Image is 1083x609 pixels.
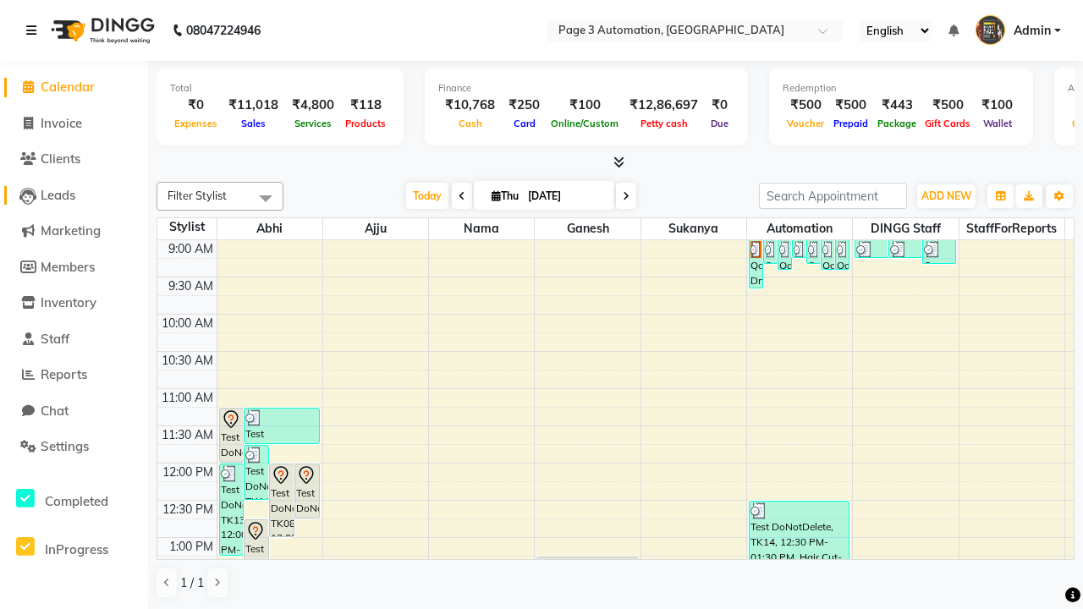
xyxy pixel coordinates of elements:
[783,96,828,115] div: ₹500
[547,118,623,129] span: Online/Custom
[547,96,623,115] div: ₹100
[889,240,921,257] div: Qa Dnd2, TK21, 08:45 AM-09:15 AM, Hair Cut By Expert-Men
[295,464,319,518] div: Test DoNotDelete, TK06, 12:00 PM-12:45 PM, Hair Cut-Men
[975,96,1020,115] div: ₹100
[921,118,975,129] span: Gift Cards
[4,114,144,134] a: Invoice
[759,183,907,209] input: Search Appointment
[641,218,746,239] span: Sukanya
[623,96,705,115] div: ₹12,86,697
[43,7,159,54] img: logo
[41,115,82,131] span: Invoice
[429,218,534,239] span: Nama
[828,96,873,115] div: ₹500
[166,538,217,556] div: 1:00 PM
[165,240,217,258] div: 9:00 AM
[45,493,108,509] span: Completed
[290,118,336,129] span: Services
[509,118,540,129] span: Card
[158,389,217,407] div: 11:00 AM
[186,7,261,54] b: 08047224946
[4,437,144,457] a: Settings
[222,96,285,115] div: ₹11,018
[41,259,95,275] span: Members
[170,118,222,129] span: Expenses
[341,118,390,129] span: Products
[158,315,217,332] div: 10:00 AM
[487,189,523,202] span: Thu
[41,79,95,95] span: Calendar
[764,240,777,263] div: Qa Dnd2, TK23, 08:25 AM-09:20 AM, Special Hair Wash- Men
[41,222,101,239] span: Marketing
[220,464,244,555] div: Test DoNotDelete, TK13, 12:00 PM-01:15 PM, Hair Cut-Men,Hair Cut By Expert-Men
[237,118,270,129] span: Sales
[705,96,734,115] div: ₹0
[41,331,69,347] span: Staff
[921,189,971,202] span: ADD NEW
[158,352,217,370] div: 10:30 AM
[341,96,390,115] div: ₹118
[168,189,227,202] span: Filter Stylist
[923,240,955,263] div: Qa Dnd2, TK22, 08:50 AM-09:20 AM, Hair cut Below 12 years (Boy)
[4,150,144,169] a: Clients
[165,277,217,295] div: 9:30 AM
[523,184,607,209] input: 2025-09-04
[159,501,217,518] div: 12:30 PM
[836,240,849,269] div: Qa Dnd2, TK26, 08:55 AM-09:25 AM, Hair Cut By Expert-Men
[159,464,217,481] div: 12:00 PM
[976,15,1005,45] img: Admin
[873,96,921,115] div: ₹443
[270,464,294,536] div: Test DoNotDelete, TK08, 12:00 PM-01:00 PM, Hair Cut-Women
[4,222,144,241] a: Marketing
[783,118,828,129] span: Voucher
[4,402,144,421] a: Chat
[438,81,734,96] div: Finance
[245,409,318,443] div: Test DoNotDelete, TK12, 11:15 AM-11:45 AM, Hair Cut By Expert-Men
[438,96,502,115] div: ₹10,768
[502,96,547,115] div: ₹250
[41,187,75,203] span: Leads
[245,520,268,592] div: Test DoNotDelete, TK07, 12:45 PM-01:45 PM, Hair Cut-Women
[454,118,487,129] span: Cash
[793,240,805,257] div: Qa Dnd2, TK19, 08:45 AM-09:15 AM, Hair cut Below 12 years (Boy)
[917,184,976,208] button: ADD NEW
[959,218,1064,239] span: StaffForReports
[4,294,144,313] a: Inventory
[778,240,791,269] div: Qa Dnd2, TK27, 08:40 AM-09:25 AM, Hair Cut-Men
[4,365,144,385] a: Reports
[41,151,80,167] span: Clients
[41,366,87,382] span: Reports
[285,96,341,115] div: ₹4,800
[4,330,144,349] a: Staff
[170,81,390,96] div: Total
[41,294,96,310] span: Inventory
[921,96,975,115] div: ₹500
[45,541,108,557] span: InProgress
[1014,22,1051,40] span: Admin
[4,186,144,206] a: Leads
[4,258,144,277] a: Members
[41,438,89,454] span: Settings
[41,403,69,419] span: Chat
[747,218,852,239] span: Automation
[170,96,222,115] div: ₹0
[323,218,428,239] span: Ajju
[406,183,448,209] span: Today
[829,118,872,129] span: Prepaid
[822,240,834,269] div: Qa Dnd2, TK25, 08:55 AM-09:25 AM, Hair Cut By Expert-Men
[158,426,217,444] div: 11:30 AM
[220,409,244,462] div: Test DoNotDelete, TK09, 11:15 AM-12:00 PM, Hair Cut-Men
[855,240,888,257] div: Qa Dnd2, TK20, 08:45 AM-09:15 AM, Hair Cut By Expert-Men
[750,240,762,288] div: Qa Dnd2, TK18, 08:25 AM-09:40 AM, Hair Cut By Expert-Men,Hair Cut-Men
[245,446,268,499] div: Test DoNotDelete, TK14, 11:45 AM-12:30 PM, Hair Cut-Men
[4,78,144,97] a: Calendar
[157,218,217,236] div: Stylist
[979,118,1016,129] span: Wallet
[750,502,849,573] div: Test DoNotDelete, TK14, 12:30 PM-01:30 PM, Hair Cut-Women
[180,574,204,592] span: 1 / 1
[217,218,322,239] span: Abhi
[873,118,921,129] span: Package
[807,240,820,263] div: Qa Dnd2, TK24, 08:50 AM-09:20 AM, Hair Cut By Expert-Men
[853,218,958,239] span: DINGG Staff
[636,118,692,129] span: Petty cash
